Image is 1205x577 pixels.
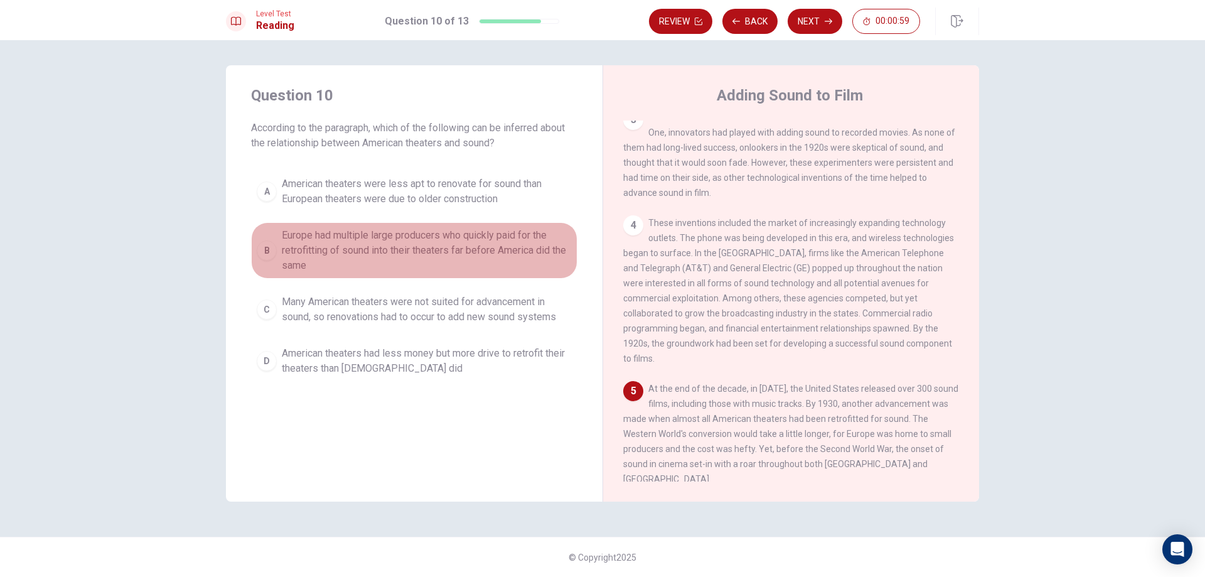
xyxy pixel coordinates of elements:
[623,218,954,364] span: These inventions included the market of increasingly expanding technology outlets. The phone was ...
[649,9,712,34] button: Review
[876,16,909,26] span: 00:00:59
[385,14,469,29] h1: Question 10 of 13
[722,9,778,34] button: Back
[251,222,577,279] button: BEurope had multiple large producers who quickly paid for the retrofitting of sound into their th...
[1162,534,1192,564] div: Open Intercom Messenger
[257,351,277,371] div: D
[623,384,958,484] span: At the end of the decade, in [DATE], the United States released over 300 sound films, including t...
[623,381,643,401] div: 5
[257,240,277,261] div: B
[282,294,572,325] span: Many American theaters were not suited for advancement in sound, so renovations had to occur to a...
[256,18,294,33] h1: Reading
[282,346,572,376] span: American theaters had less money but more drive to retrofit their theaters than [DEMOGRAPHIC_DATA...
[251,289,577,330] button: CMany American theaters were not suited for advancement in sound, so renovations had to occur to ...
[251,85,577,105] h4: Question 10
[251,171,577,212] button: AAmerican theaters were less apt to renovate for sound than European theaters were due to older c...
[717,85,863,105] h4: Adding Sound to Film
[282,228,572,273] span: Europe had multiple large producers who quickly paid for the retrofitting of sound into their the...
[257,181,277,202] div: A
[251,121,577,151] span: According to the paragraph, which of the following can be inferred about the relationship between...
[282,176,572,207] span: American theaters were less apt to renovate for sound than European theaters were due to older co...
[251,340,577,382] button: DAmerican theaters had less money but more drive to retrofit their theaters than [DEMOGRAPHIC_DAT...
[257,299,277,320] div: C
[256,9,294,18] span: Level Test
[788,9,842,34] button: Next
[569,553,636,563] span: © Copyright 2025
[852,9,920,34] button: 00:00:59
[623,215,643,235] div: 4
